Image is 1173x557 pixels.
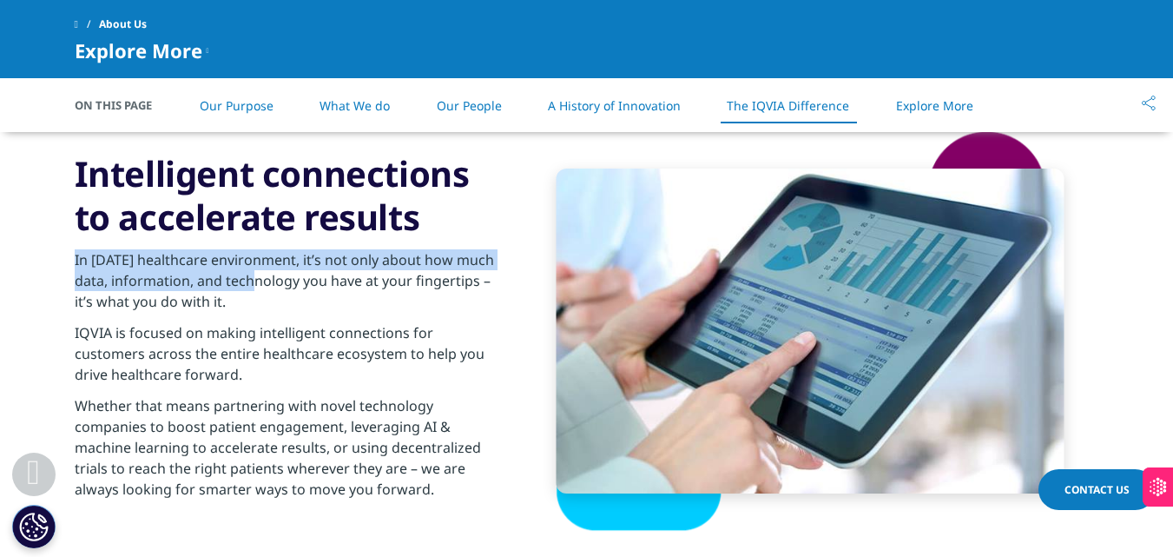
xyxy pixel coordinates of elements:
[75,96,170,114] span: On This Page
[75,322,496,395] p: IQVIA is focused on making intelligent connections for customers across the entire healthcare eco...
[200,97,273,114] a: Our Purpose
[12,505,56,548] button: Cookies Settings
[75,249,496,322] p: In [DATE] healthcare environment, it’s not only about how much data, information, and technology ...
[75,40,202,61] span: Explore More
[1064,482,1130,497] span: Contact Us
[320,97,390,114] a: What We do
[548,97,681,114] a: A History of Innovation
[437,97,502,114] a: Our People
[896,97,973,114] a: Explore More
[75,395,496,510] p: Whether that means partnering with novel technology companies to boost patient engagement, levera...
[1038,469,1156,510] a: Contact Us
[727,97,849,114] a: The IQVIA Difference
[522,129,1099,533] img: shape-2.png
[75,152,496,239] h3: Intelligent connections to accelerate results
[99,9,147,40] span: About Us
